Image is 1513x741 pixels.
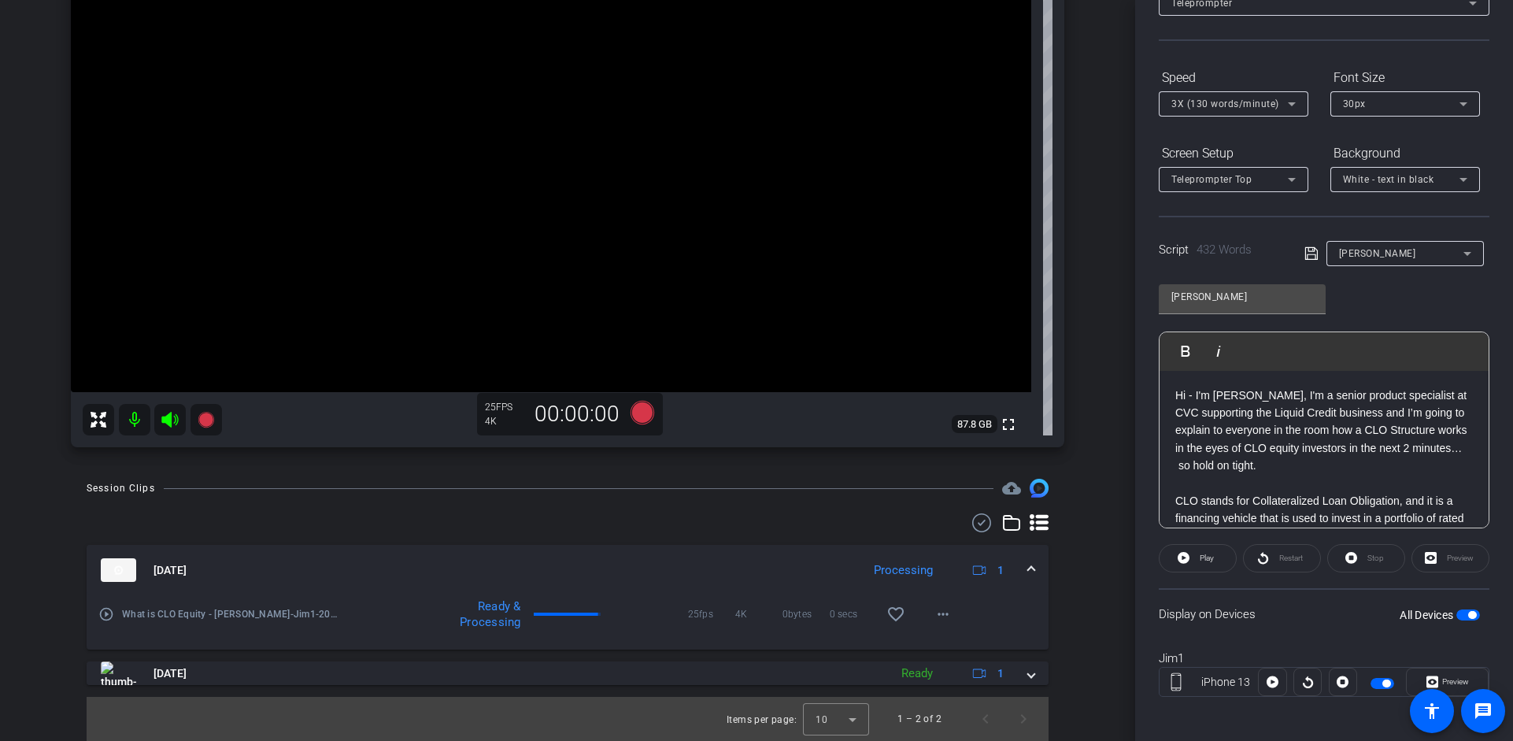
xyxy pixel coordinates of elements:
span: Destinations for your clips [1002,479,1021,498]
img: thumb-nail [101,558,136,582]
span: 432 Words [1197,243,1252,257]
span: 25fps [688,606,735,622]
span: [PERSON_NAME] [1339,248,1416,259]
span: 0 secs [830,606,877,622]
span: Teleprompter Top [1171,174,1252,185]
div: Processing [866,561,941,580]
label: All Devices [1400,607,1456,623]
span: 1 [997,562,1004,579]
mat-expansion-panel-header: thumb-nail[DATE]Ready1 [87,661,1049,685]
span: 87.8 GB [952,415,997,434]
div: 1 – 2 of 2 [897,711,941,727]
div: Ready & Processing [425,598,529,630]
button: Play [1159,544,1237,572]
div: Font Size [1330,65,1480,91]
div: thumb-nail[DATE]Processing1 [87,595,1049,650]
div: Jim1 [1159,650,1489,668]
span: 0bytes [782,606,830,622]
span: FPS [496,402,512,413]
div: iPhone 13 [1193,674,1259,691]
div: 4K [485,415,524,428]
img: Session clips [1030,479,1049,498]
div: Script [1159,241,1282,259]
div: Display on Devices [1159,588,1489,639]
img: thumb-nail [101,661,136,685]
div: Ready [893,665,941,683]
mat-expansion-panel-header: thumb-nail[DATE]Processing1 [87,545,1049,595]
mat-icon: accessibility [1422,702,1441,721]
span: 30px [1343,98,1366,109]
button: Next page [1004,700,1042,738]
span: 4K [735,606,782,622]
span: Play [1200,554,1214,562]
div: Items per page: [727,712,797,728]
span: Preview [1442,677,1469,686]
mat-icon: cloud_upload [1002,479,1021,498]
div: Speed [1159,65,1308,91]
button: Preview [1406,668,1489,696]
mat-icon: more_horiz [934,605,953,624]
span: 1 [997,665,1004,682]
div: Session Clips [87,480,155,496]
span: [DATE] [154,562,187,579]
button: Bold (⌘B) [1171,335,1200,367]
mat-icon: play_circle_outline [98,606,114,622]
div: Background [1330,140,1480,167]
span: What is CLO Equity - [PERSON_NAME]-Jim1-2025-10-06-15-39-29-219-0 [122,606,342,622]
mat-icon: message [1474,702,1493,721]
div: Screen Setup [1159,140,1308,167]
input: Title [1171,287,1313,306]
span: White - text in black [1343,174,1434,185]
p: CLO stands for Collateralized Loan Obligation, and it is a financing vehicle that is used to inve... [1175,492,1473,580]
span: [DATE] [154,665,187,682]
div: 00:00:00 [524,401,630,428]
div: 25 [485,401,524,413]
button: Previous page [967,700,1004,738]
span: 3X (130 words/minute) [1171,98,1279,109]
mat-icon: favorite_border [886,605,905,624]
p: Hi - I'm [PERSON_NAME], I'm a senior product specialist at CVC supporting the Liquid Credit busin... [1175,387,1473,475]
mat-icon: fullscreen [999,415,1018,434]
button: Italic (⌘I) [1204,335,1234,367]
